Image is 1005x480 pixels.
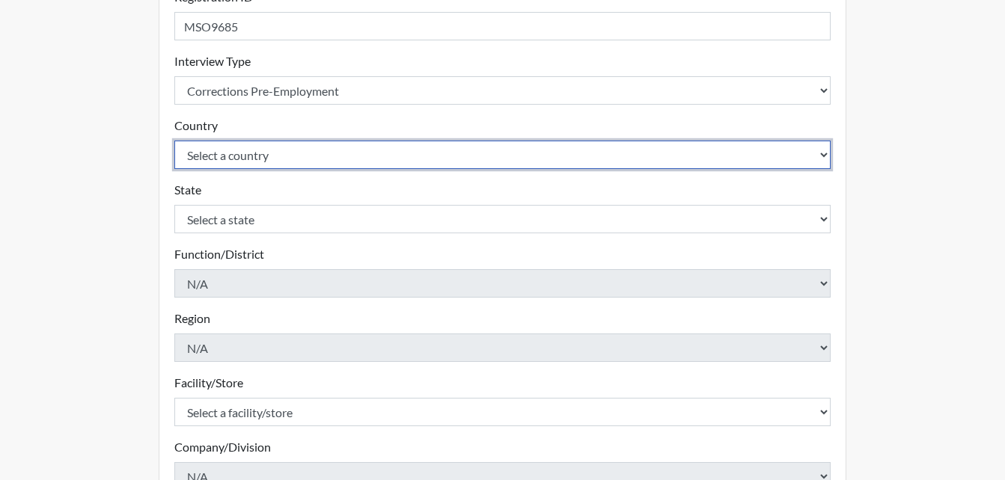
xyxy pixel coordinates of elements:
[174,12,831,40] input: Insert a Registration ID, which needs to be a unique alphanumeric value for each interviewee
[174,117,218,135] label: Country
[174,245,264,263] label: Function/District
[174,438,271,456] label: Company/Division
[174,374,243,392] label: Facility/Store
[174,181,201,199] label: State
[174,52,251,70] label: Interview Type
[174,310,210,327] label: Region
